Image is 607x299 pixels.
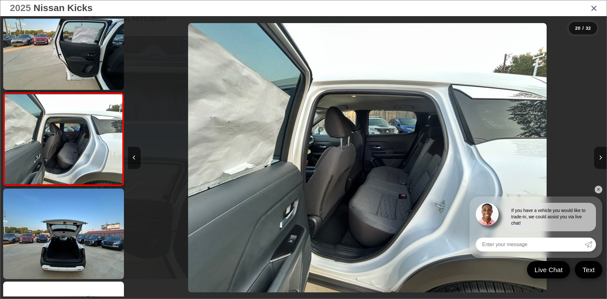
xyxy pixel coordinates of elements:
img: 2025 Nissan Kicks SV [2,188,125,280]
img: 2025 Nissan Kicks SV [188,23,547,292]
a: Live Chat [527,261,570,278]
span: 20 [575,25,580,31]
input: Enter your message [476,238,585,252]
img: 2025 Nissan Kicks SV [3,94,123,184]
span: / [582,26,584,30]
a: Text [575,261,602,278]
span: Text [579,265,598,274]
span: Nissan Kicks [34,3,93,13]
i: Close gallery [591,4,597,12]
button: Next image [594,147,607,169]
span: 32 [586,25,591,31]
div: 2025 Nissan Kicks SV 19 [128,23,606,292]
a: Submit [585,238,596,252]
div: If you have a vehicle you would like to trade-in, we could assist you via live chat! [505,203,596,231]
button: Previous image [128,147,141,169]
span: Live Chat [531,265,566,274]
span: 2025 [10,3,31,13]
img: Agent profile photo [476,203,499,226]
